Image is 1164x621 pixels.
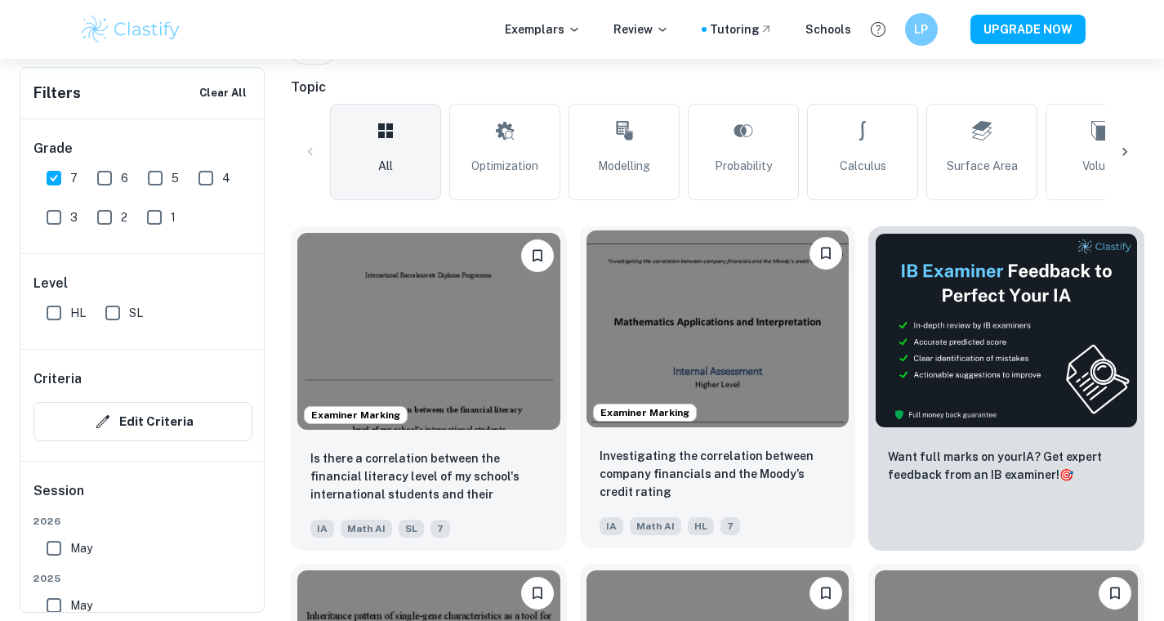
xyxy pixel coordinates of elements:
[70,169,78,187] span: 7
[594,405,696,420] span: Examiner Marking
[310,449,547,505] p: Is there a correlation between the financial literacy level of my school's international students...
[715,157,772,175] span: Probability
[33,481,252,514] h6: Session
[310,520,334,538] span: IA
[341,520,392,538] span: Math AI
[171,208,176,226] span: 1
[33,571,252,586] span: 2025
[970,15,1086,44] button: UPGRADE NOW
[33,274,252,293] h6: Level
[70,304,86,322] span: HL
[840,157,886,175] span: Calculus
[710,20,773,38] a: Tutoring
[222,169,230,187] span: 4
[600,447,836,501] p: Investigating the correlation between company financials and the Moody’s credit rating
[33,369,82,389] h6: Criteria
[33,139,252,159] h6: Grade
[809,237,842,270] button: Bookmark
[305,408,407,422] span: Examiner Marking
[378,157,393,175] span: All
[720,517,740,535] span: 7
[471,157,538,175] span: Optimization
[33,402,252,441] button: Edit Criteria
[70,539,92,557] span: May
[630,517,681,535] span: Math AI
[600,517,623,535] span: IA
[1082,157,1121,175] span: Volume
[505,20,581,38] p: Exemplars
[805,20,851,38] a: Schools
[888,448,1125,484] p: Want full marks on your IA ? Get expert feedback from an IB examiner!
[586,230,850,427] img: Math AI IA example thumbnail: Investigating the correlation between co
[809,577,842,610] button: Bookmark
[129,304,143,322] span: SL
[121,169,128,187] span: 6
[864,16,892,43] button: Help and Feedback
[79,13,183,46] img: Clastify logo
[121,208,127,226] span: 2
[1099,577,1131,610] button: Bookmark
[399,520,424,538] span: SL
[291,78,1144,97] h6: Topic
[33,82,81,105] h6: Filters
[291,226,567,551] a: Examiner MarkingBookmarkIs there a correlation between the financial literacy level of my school'...
[905,13,938,46] button: LP
[70,208,78,226] span: 3
[33,514,252,529] span: 2026
[195,81,251,105] button: Clear All
[430,520,450,538] span: 7
[70,596,92,614] span: May
[875,233,1138,428] img: Thumbnail
[1059,468,1073,481] span: 🎯
[613,20,669,38] p: Review
[688,517,714,535] span: HL
[580,226,856,551] a: Examiner MarkingBookmarkInvestigating the correlation between company financials and the Moody’s ...
[868,226,1144,551] a: ThumbnailWant full marks on yourIA? Get expert feedback from an IB examiner!
[297,233,560,430] img: Math AI IA example thumbnail: Is there a correlation between the finan
[172,169,179,187] span: 5
[521,239,554,272] button: Bookmark
[912,20,930,38] h6: LP
[947,157,1018,175] span: Surface Area
[521,577,554,610] button: Bookmark
[598,157,650,175] span: Modelling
